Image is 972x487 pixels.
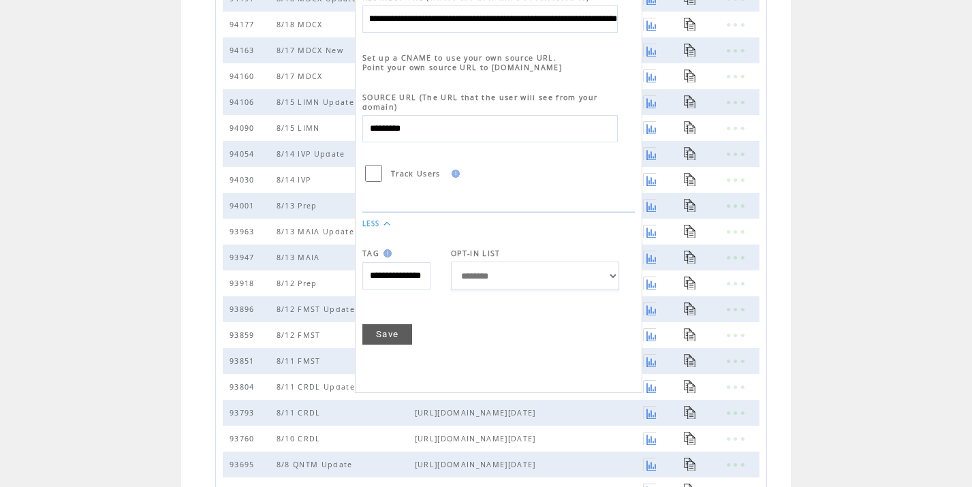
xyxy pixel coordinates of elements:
[277,330,324,340] span: 8/12 FMST
[230,356,258,366] span: 93851
[230,460,258,469] span: 93695
[415,434,643,443] span: https://myemail.constantcontact.com/-Nasdaq--CRDL--Is-On-Watchlist-Notice-Monday--5-Potential-Cat...
[230,330,258,340] span: 93859
[230,382,258,392] span: 93804
[391,169,441,178] span: Track Users
[362,219,379,228] a: LESS
[362,249,379,258] span: TAG
[643,458,656,471] a: Click to view a graph
[684,432,697,445] a: Click to copy URL for text blast to clipboard
[362,93,597,112] span: SOURCE URL (The URL that the user will see from your domain)
[643,302,656,315] a: Click to view a graph
[362,324,412,345] a: Save
[643,432,656,445] a: Click to view a graph
[362,63,562,72] span: Point your own source URL to [DOMAIN_NAME]
[643,380,656,393] a: Click to view a graph
[643,328,656,341] a: Click to view a graph
[230,408,258,418] span: 93793
[277,356,324,366] span: 8/11 FMST
[684,406,697,419] a: Click to copy URL for text blast to clipboard
[643,406,656,419] a: Click to view a graph
[684,380,697,393] a: Click to copy URL for text blast to clipboard
[415,460,643,469] span: https://myemail.constantcontact.com/-Nasdaq--QNTM--Makes-Statement-With-Green-Surge-After-Breakin...
[448,170,460,178] img: help.gif
[277,304,358,314] span: 8/12 FMST Update
[415,408,643,418] span: https://myemail.constantcontact.com/5-Potential-Catalysts-Spring--Nasdaq--CRDL--To-A-Top-Watchlis...
[379,249,392,257] img: help.gif
[684,354,697,367] a: Click to copy URL for text blast to clipboard
[277,408,324,418] span: 8/11 CRDL
[643,354,656,367] a: Click to view a graph
[684,328,697,341] a: Click to copy URL for text blast to clipboard
[277,460,356,469] span: 8/8 QNTM Update
[451,249,501,258] span: OPT-IN LIST
[230,304,258,314] span: 93896
[277,434,324,443] span: 8/10 CRDL
[362,53,556,63] span: Set up a CNAME to use your own source URL.
[684,458,697,471] a: Click to copy URL for text blast to clipboard
[277,382,358,392] span: 8/11 CRDL Update
[684,302,697,315] a: Click to copy URL for text blast to clipboard
[230,434,258,443] span: 93760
